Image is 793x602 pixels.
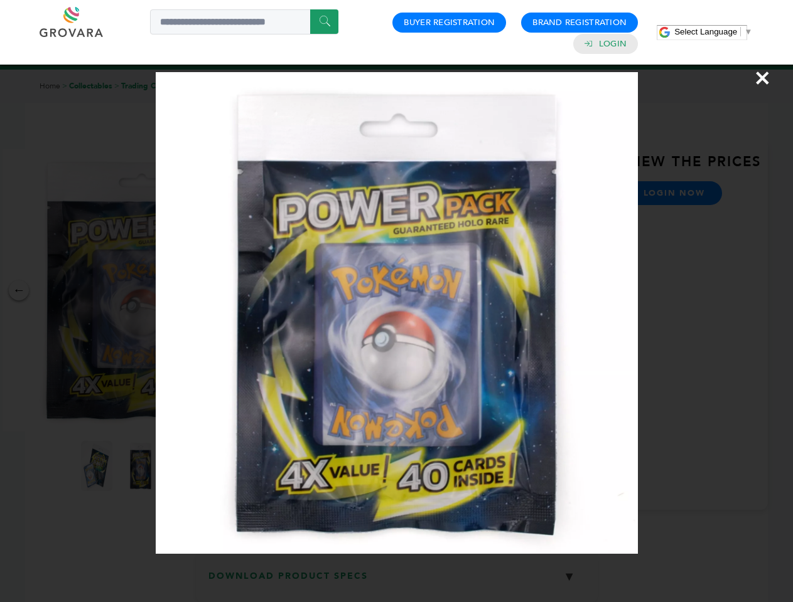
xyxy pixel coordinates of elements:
a: Login [599,38,627,50]
a: Brand Registration [532,17,627,28]
input: Search a product or brand... [150,9,338,34]
span: ▼ [744,27,752,36]
span: ​ [740,27,741,36]
img: Image Preview [156,72,638,554]
span: × [754,60,771,95]
a: Select Language​ [674,27,752,36]
a: Buyer Registration [404,17,495,28]
span: Select Language [674,27,737,36]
